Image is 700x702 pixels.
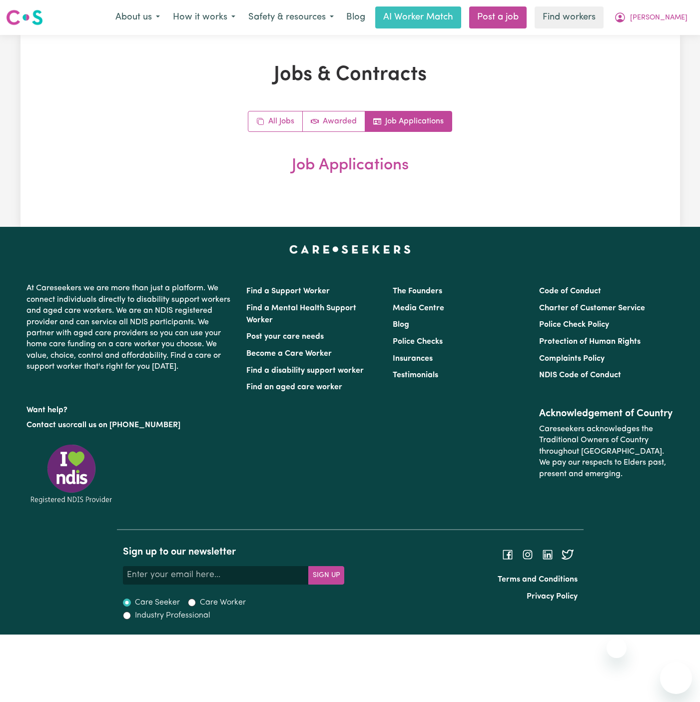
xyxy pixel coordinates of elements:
iframe: Close message [607,638,627,658]
a: Police Check Policy [539,321,609,329]
iframe: Button to launch messaging window [660,662,692,694]
label: Care Seeker [135,597,180,609]
a: Privacy Policy [527,593,578,601]
a: AI Worker Match [375,6,461,28]
img: Registered NDIS provider [26,443,116,505]
a: Active jobs [303,111,365,131]
a: Follow Careseekers on Twitter [562,551,574,559]
p: Careseekers acknowledges the Traditional Owners of Country throughout [GEOGRAPHIC_DATA]. We pay o... [539,420,674,484]
a: Job applications [365,111,452,131]
a: Find workers [535,6,604,28]
a: Media Centre [393,304,444,312]
label: Industry Professional [135,610,210,622]
a: call us on [PHONE_NUMBER] [73,421,180,429]
input: Enter your email here... [123,566,309,584]
a: Terms and Conditions [498,576,578,584]
a: Become a Care Worker [246,350,332,358]
a: Testimonials [393,371,438,379]
button: My Account [608,7,694,28]
h2: Acknowledgement of Country [539,408,674,420]
h1: Jobs & Contracts [81,63,619,87]
a: NDIS Code of Conduct [539,371,621,379]
p: At Careseekers we are more than just a platform. We connect individuals directly to disability su... [26,279,234,376]
a: Careseekers logo [6,6,43,29]
img: Careseekers logo [6,8,43,26]
button: How it works [166,7,242,28]
a: Find an aged care worker [246,383,342,391]
a: The Founders [393,287,442,295]
button: Subscribe [308,566,344,584]
a: Protection of Human Rights [539,338,641,346]
a: All jobs [248,111,303,131]
a: Contact us [26,421,66,429]
a: Police Checks [393,338,443,346]
button: Safety & resources [242,7,340,28]
h2: Sign up to our newsletter [123,546,344,558]
a: Post a job [469,6,527,28]
a: Find a Mental Health Support Worker [246,304,356,324]
a: Complaints Policy [539,355,605,363]
a: Insurances [393,355,433,363]
p: or [26,416,234,435]
p: Want help? [26,401,234,416]
a: Find a Support Worker [246,287,330,295]
a: Follow Careseekers on LinkedIn [542,551,554,559]
label: Care Worker [200,597,246,609]
span: [PERSON_NAME] [630,12,688,23]
h2: Job Applications [81,156,619,175]
a: Blog [340,6,371,28]
a: Post your care needs [246,333,324,341]
a: Careseekers home page [289,245,411,253]
a: Follow Careseekers on Facebook [502,551,514,559]
a: Blog [393,321,409,329]
a: Charter of Customer Service [539,304,645,312]
button: About us [109,7,166,28]
a: Code of Conduct [539,287,601,295]
a: Find a disability support worker [246,367,364,375]
a: Follow Careseekers on Instagram [522,551,534,559]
